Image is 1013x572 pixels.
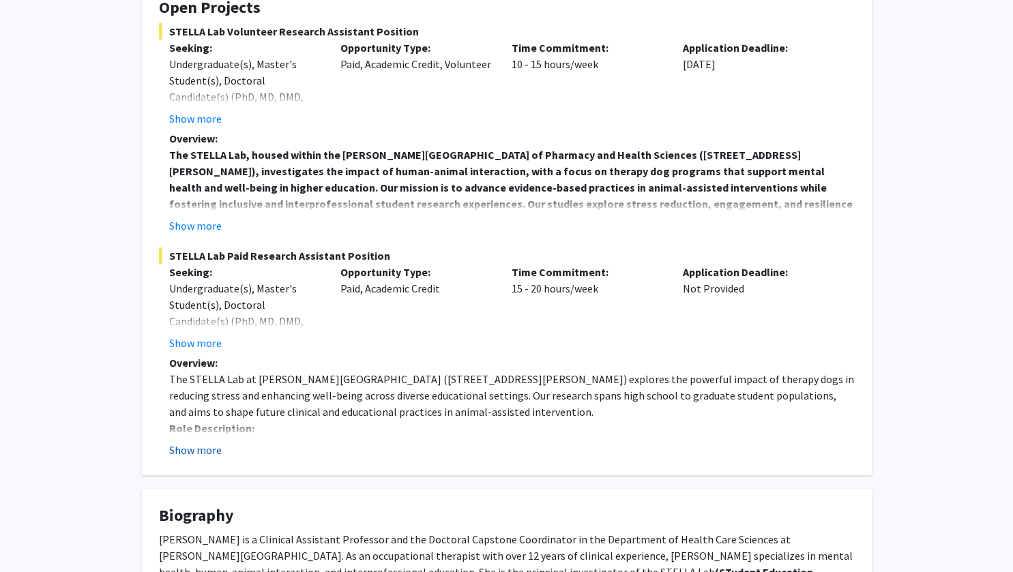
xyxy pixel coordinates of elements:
p: The STELLA Lab at [PERSON_NAME][GEOGRAPHIC_DATA] ([STREET_ADDRESS][PERSON_NAME]) explores the pow... [169,371,855,420]
button: Show more [169,110,222,127]
span: STELLA Lab Paid Research Assistant Position [159,247,855,264]
div: Paid, Academic Credit, Volunteer [330,40,501,127]
button: Show more [169,442,222,458]
button: Show more [169,335,222,351]
div: Undergraduate(s), Master's Student(s), Doctoral Candidate(s) (PhD, MD, DMD, PharmD, etc.), Postdo... [169,56,320,138]
div: Paid, Academic Credit [330,264,501,351]
p: Application Deadline: [683,264,834,280]
p: Time Commitment: [512,40,662,56]
p: Time Commitment: [512,264,662,280]
div: [DATE] [673,40,844,127]
strong: Overview: [169,132,218,145]
p: Seeking: [169,264,320,280]
p: Opportunity Type: [340,264,491,280]
div: Not Provided [673,264,844,351]
p: Opportunity Type: [340,40,491,56]
strong: Overview: [169,356,218,370]
h4: Biography [159,506,855,526]
span: STELLA Lab Volunteer Research Assistant Position [159,23,855,40]
p: Application Deadline: [683,40,834,56]
p: Seeking: [169,40,320,56]
div: 10 - 15 hours/week [501,40,673,127]
div: Undergraduate(s), Master's Student(s), Doctoral Candidate(s) (PhD, MD, DMD, PharmD, etc.), Postdo... [169,280,320,362]
div: 15 - 20 hours/week [501,264,673,351]
strong: Role Description: [169,421,254,435]
button: Show more [169,217,222,234]
iframe: Chat [10,511,58,562]
strong: The STELLA Lab, housed within the [PERSON_NAME][GEOGRAPHIC_DATA] of Pharmacy and Health Sciences ... [169,148,853,243]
